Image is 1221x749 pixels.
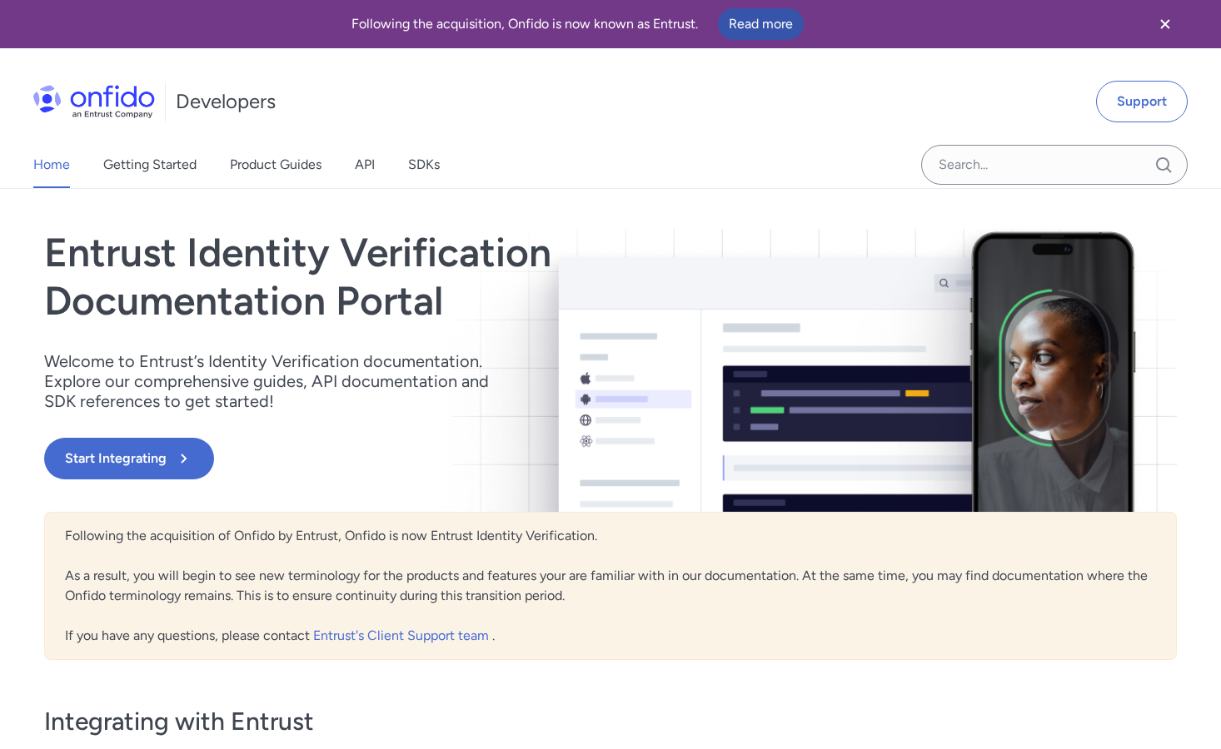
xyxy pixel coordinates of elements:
img: Onfido Logo [33,85,155,118]
svg: Close banner [1155,14,1175,34]
a: Entrust's Client Support team [313,627,492,643]
p: Welcome to Entrust’s Identity Verification documentation. Explore our comprehensive guides, API d... [44,351,511,411]
a: Support [1096,81,1188,122]
a: Start Integrating [44,438,837,479]
a: Product Guides [230,141,321,188]
h1: Entrust Identity Verification Documentation Portal [44,229,837,325]
a: Home [33,141,70,188]
button: Close banner [1134,3,1196,45]
a: SDKs [408,141,440,188]
input: Onfido search input field [921,145,1188,185]
a: Read more [718,8,804,40]
div: Following the acquisition, Onfido is now known as Entrust. [20,8,1134,40]
a: API [355,141,375,188]
button: Start Integrating [44,438,214,479]
h3: Integrating with Entrust [44,705,1177,738]
h1: Developers [176,88,276,115]
a: Getting Started [103,141,197,188]
div: Following the acquisition of Onfido by Entrust, Onfido is now Entrust Identity Verification. As a... [44,512,1177,660]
